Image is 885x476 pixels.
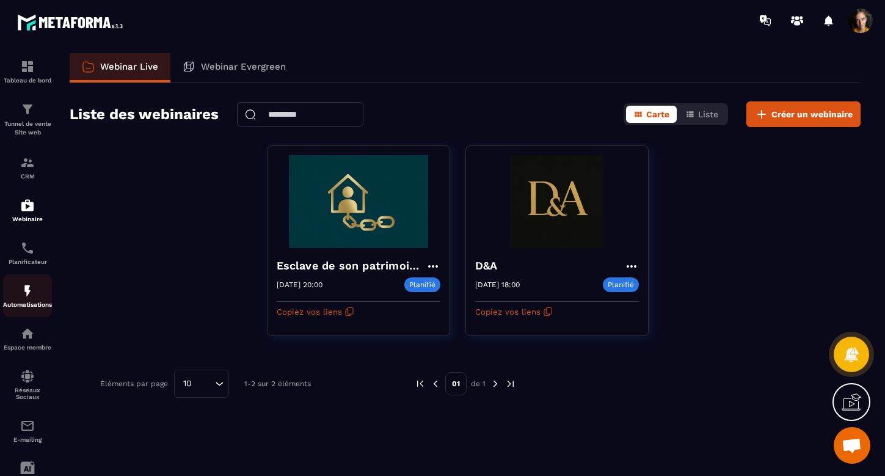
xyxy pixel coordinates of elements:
p: Planifié [404,277,440,292]
button: Copiez vos liens [277,302,354,321]
div: Search for option [174,370,229,398]
img: formation [20,102,35,117]
h4: D&A [475,257,504,274]
img: email [20,419,35,433]
h2: Liste des webinaires [70,102,219,126]
p: [DATE] 20:00 [277,280,322,289]
img: logo [17,11,127,34]
img: automations [20,326,35,341]
img: social-network [20,369,35,384]
img: prev [415,378,426,389]
p: 01 [445,372,467,395]
p: de 1 [471,379,486,389]
div: Ouvrir le chat [834,427,870,464]
a: Webinar Live [70,53,170,82]
a: automationsautomationsAutomatisations [3,274,52,317]
p: Webinar Live [100,61,158,72]
p: Webinaire [3,216,52,222]
span: Carte [646,109,669,119]
p: Espace membre [3,344,52,351]
input: Search for option [196,377,212,390]
img: formation [20,59,35,74]
p: CRM [3,173,52,180]
button: Carte [626,106,677,123]
span: Liste [698,109,718,119]
img: formation [20,155,35,170]
button: Copiez vos liens [475,302,553,321]
img: next [490,378,501,389]
a: automationsautomationsEspace membre [3,317,52,360]
a: formationformationTableau de bord [3,50,52,93]
p: Planificateur [3,258,52,265]
img: automations [20,284,35,298]
img: prev [430,378,441,389]
p: Webinar Evergreen [201,61,286,72]
img: next [505,378,516,389]
img: webinar-background [475,155,639,248]
a: formationformationCRM [3,146,52,189]
span: 10 [179,377,196,390]
button: Liste [678,106,726,123]
a: emailemailE-mailing [3,409,52,452]
p: Planifié [603,277,639,292]
p: E-mailing [3,436,52,443]
span: Créer un webinaire [771,108,853,120]
p: Réseaux Sociaux [3,387,52,400]
p: Tunnel de vente Site web [3,120,52,137]
a: social-networksocial-networkRéseaux Sociaux [3,360,52,409]
img: automations [20,198,35,213]
p: [DATE] 18:00 [475,280,520,289]
p: Éléments par page [100,379,168,388]
button: Créer un webinaire [746,101,861,127]
a: automationsautomationsWebinaire [3,189,52,232]
a: formationformationTunnel de vente Site web [3,93,52,146]
img: scheduler [20,241,35,255]
h4: Esclave de son patrimoine [277,257,426,274]
p: Tableau de bord [3,77,52,84]
p: Automatisations [3,301,52,308]
img: webinar-background [277,155,440,248]
p: 1-2 sur 2 éléments [244,379,311,388]
a: schedulerschedulerPlanificateur [3,232,52,274]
